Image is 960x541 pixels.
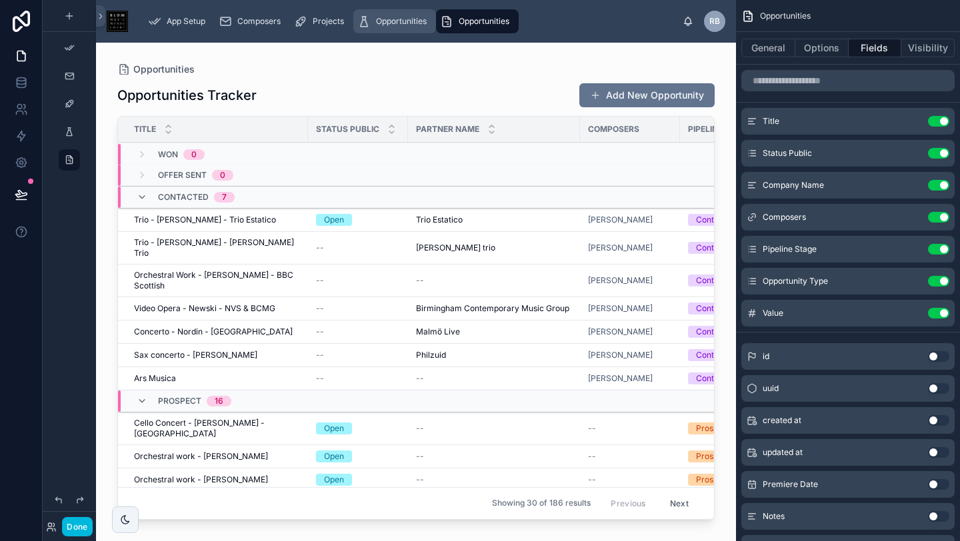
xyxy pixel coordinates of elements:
span: Composers [763,212,806,223]
span: Company Name [763,180,824,191]
span: Opportunity Type [763,276,828,286]
span: Opportunities [376,16,427,27]
div: 0 [220,170,225,181]
span: Status Public [763,148,812,159]
div: 16 [215,396,223,406]
button: Done [62,517,92,536]
button: Fields [849,39,902,57]
span: App Setup [167,16,205,27]
span: Contacted [158,192,209,203]
span: id [763,351,769,362]
span: Opportunities [459,16,509,27]
button: Next [661,493,698,514]
span: Won [158,149,178,160]
span: Prospect [158,396,201,406]
img: App logo [107,11,128,32]
span: Notes [763,511,785,522]
div: scrollable content [139,7,683,36]
div: 7 [222,192,227,203]
span: Status Public [316,124,379,135]
span: Composers [588,124,639,135]
a: Opportunities [353,9,436,33]
span: Value [763,308,783,318]
span: Partner Name [416,124,479,135]
button: Visibility [901,39,955,57]
span: created at [763,415,801,426]
span: Projects [313,16,344,27]
div: 0 [191,149,197,160]
span: Offer Sent [158,170,207,181]
a: Opportunities [436,9,519,33]
span: Title [763,116,779,127]
span: Pipeline Stage [763,244,817,255]
a: Composers [215,9,290,33]
span: uuid [763,383,779,394]
button: General [741,39,795,57]
span: Premiere Date [763,479,818,490]
button: Options [795,39,849,57]
a: App Setup [144,9,215,33]
span: RB [709,16,720,27]
span: Showing 30 of 186 results [492,498,591,509]
span: Pipeline Stage [688,124,751,135]
span: Title [134,124,156,135]
span: updated at [763,447,803,458]
a: Projects [290,9,353,33]
span: Opportunities [760,11,811,21]
span: Composers [237,16,281,27]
